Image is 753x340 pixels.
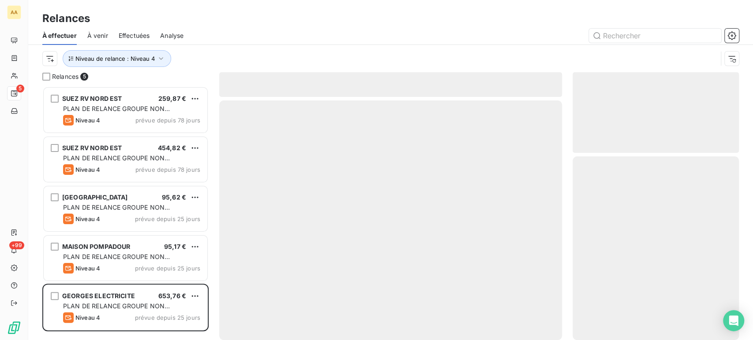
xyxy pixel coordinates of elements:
[162,193,186,201] span: 95,62 €
[75,117,100,124] span: Niveau 4
[75,265,100,272] span: Niveau 4
[7,321,21,335] img: Logo LeanPay
[160,31,184,40] span: Analyse
[7,5,21,19] div: AA
[75,166,100,173] span: Niveau 4
[87,31,108,40] span: À venir
[75,55,155,62] span: Niveau de relance : Niveau 4
[63,302,170,318] span: PLAN DE RELANCE GROUPE NON AUTOMATIQUE
[135,314,200,321] span: prévue depuis 25 jours
[119,31,150,40] span: Effectuées
[63,50,171,67] button: Niveau de relance : Niveau 4
[75,215,100,222] span: Niveau 4
[135,117,200,124] span: prévue depuis 78 jours
[52,72,79,81] span: Relances
[9,241,24,249] span: +99
[62,95,122,102] span: SUEZ RV NORD EST
[158,144,186,152] span: 454,82 €
[135,215,200,222] span: prévue depuis 25 jours
[63,253,170,269] span: PLAN DE RELANCE GROUPE NON AUTOMATIQUE
[63,203,170,220] span: PLAN DE RELANCE GROUPE NON AUTOMATIQUE
[75,314,100,321] span: Niveau 4
[42,86,209,340] div: grid
[62,193,128,201] span: [GEOGRAPHIC_DATA]
[62,292,135,299] span: GEORGES ELECTRICITE
[63,105,170,121] span: PLAN DE RELANCE GROUPE NON AUTOMATIQUE
[16,85,24,92] span: 5
[135,166,200,173] span: prévue depuis 78 jours
[589,29,721,43] input: Rechercher
[158,292,186,299] span: 653,76 €
[42,11,90,26] h3: Relances
[42,31,77,40] span: À effectuer
[80,73,88,81] span: 5
[62,144,122,152] span: SUEZ RV NORD EST
[723,310,744,331] div: Open Intercom Messenger
[62,243,130,250] span: MAISON POMPADOUR
[158,95,186,102] span: 259,87 €
[164,243,186,250] span: 95,17 €
[63,154,170,170] span: PLAN DE RELANCE GROUPE NON AUTOMATIQUE
[135,265,200,272] span: prévue depuis 25 jours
